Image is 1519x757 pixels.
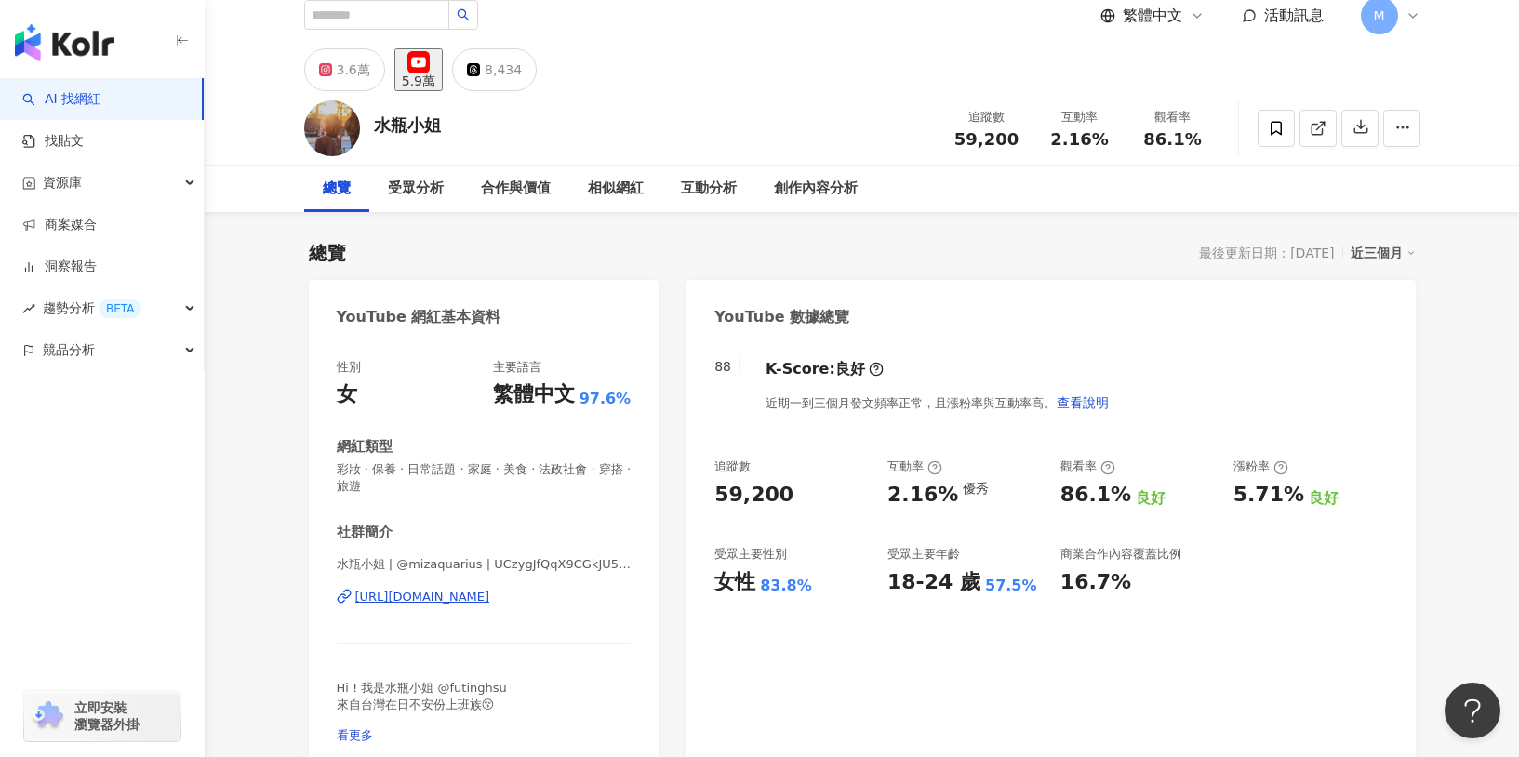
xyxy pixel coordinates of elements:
a: chrome extension立即安裝 瀏覽器外掛 [24,691,180,741]
div: 繁體中文 [493,380,575,409]
span: 活動訊息 [1264,7,1324,24]
div: 互動率 [1045,108,1115,126]
iframe: Help Scout Beacon - Open [1445,683,1500,738]
div: 受眾分析 [388,178,444,200]
img: logo [15,24,114,61]
div: 88 [714,359,731,374]
div: 社群簡介 [337,523,393,542]
div: 觀看率 [1138,108,1208,126]
div: 總覽 [309,240,346,266]
div: 創作內容分析 [774,178,858,200]
a: searchAI 找網紅 [22,90,100,109]
div: 良好 [1309,488,1339,509]
img: chrome extension [30,701,66,731]
img: KOL Avatar [304,100,360,156]
span: search [457,8,470,21]
div: 追蹤數 [714,458,751,475]
div: 受眾主要年齡 [887,546,960,563]
div: 近期一到三個月發文頻率正常，且漲粉率與互動率高。 [766,384,1110,421]
div: 水瓶小姐 [374,113,441,137]
div: 18-24 歲 [887,568,980,597]
div: 觀看率 [1060,458,1115,475]
div: 漲粉率 [1233,458,1288,475]
div: 女性 [714,568,755,597]
button: 查看說明 [1056,384,1110,421]
div: 追蹤數 [952,108,1022,126]
div: 8,434 [485,57,522,83]
div: YouTube 網紅基本資料 [337,307,501,327]
span: 查看說明 [1057,395,1109,410]
span: M [1373,6,1384,26]
span: 繁體中文 [1123,6,1182,26]
span: 看更多 [337,728,373,742]
div: 性別 [337,359,361,376]
div: 網紅類型 [337,437,393,457]
span: 趨勢分析 [43,287,141,329]
div: 總覽 [323,178,351,200]
span: Hi ! 我是水瓶小姐 @futinghsu 來自台灣在日不安份上班族😚 [337,681,507,711]
div: 優秀 [963,481,989,496]
span: 立即安裝 瀏覽器外掛 [74,699,140,733]
div: YouTube 數據總覽 [714,307,849,327]
span: 2.16% [1050,130,1108,149]
div: BETA [99,299,141,318]
button: 8,434 [452,48,537,91]
div: 5.9萬 [402,73,435,88]
div: 57.5% [985,576,1037,596]
div: 主要語言 [493,359,541,376]
div: 相似網紅 [588,178,644,200]
div: K-Score : [766,359,884,379]
div: 互動率 [887,458,942,475]
a: 找貼文 [22,132,84,151]
div: 5.71% [1233,481,1304,510]
div: 86.1% [1060,481,1131,510]
a: 商案媒合 [22,216,97,234]
span: 彩妝 · 保養 · 日常話題 · 家庭 · 美食 · 法政社會 · 穿搭 · 旅遊 [337,461,632,495]
div: 女 [337,380,357,409]
span: rise [22,302,35,315]
div: 16.7% [1060,568,1131,597]
div: 良好 [835,359,865,379]
span: 97.6% [580,389,632,409]
a: [URL][DOMAIN_NAME] [337,589,632,605]
div: 近三個月 [1351,241,1416,265]
div: 受眾主要性別 [714,546,787,563]
span: 資源庫 [43,162,82,204]
div: [URL][DOMAIN_NAME] [355,589,490,605]
button: 5.9萬 [394,48,443,91]
div: 3.6萬 [337,57,370,83]
span: 59,200 [954,129,1019,149]
span: 競品分析 [43,329,95,371]
span: 水瓶小姐 | @mizaquarius | UCzygJfQqX9CGkJU5uxF9hxg [337,556,632,573]
div: 最後更新日期：[DATE] [1199,246,1334,260]
div: 互動分析 [681,178,737,200]
button: 3.6萬 [304,48,385,91]
div: 合作與價值 [481,178,551,200]
div: 商業合作內容覆蓋比例 [1060,546,1181,563]
div: 83.8% [760,576,812,596]
div: 良好 [1136,488,1166,509]
div: 59,200 [714,481,793,510]
span: 86.1% [1143,130,1201,149]
a: 洞察報告 [22,258,97,276]
div: 2.16% [887,481,958,510]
